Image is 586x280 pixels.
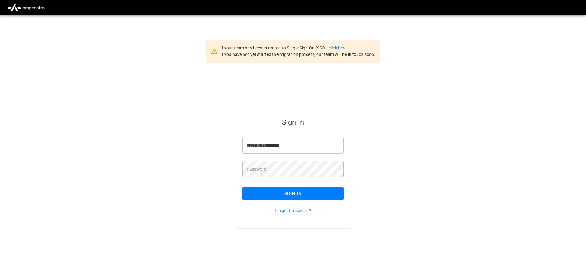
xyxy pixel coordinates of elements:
p: Forgot Password? [242,207,344,214]
span: If your team has been migrated to Single Sign On (SSO), [221,45,329,50]
img: ampcontrol.io logo [5,2,48,14]
h5: Sign In [242,117,344,127]
a: click here. [329,45,348,50]
button: Sign In [242,187,344,200]
span: If you have not yet started the migration process, our team will be in touch soon. [221,52,376,57]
